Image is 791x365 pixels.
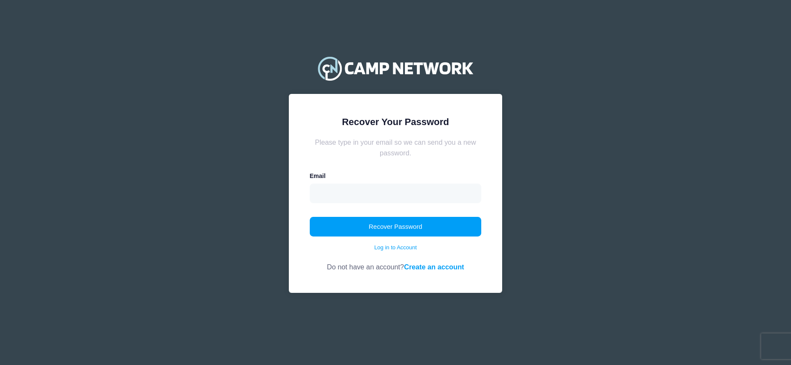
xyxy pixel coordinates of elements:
[310,252,482,272] div: Do not have an account?
[404,263,464,271] a: Create an account
[310,217,482,237] button: Recover Password
[310,115,482,129] div: Recover Your Password
[310,172,326,181] label: Email
[310,137,482,158] div: Please type in your email so we can send you a new password.
[314,51,477,85] img: Camp Network
[374,243,417,252] a: Log in to Account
